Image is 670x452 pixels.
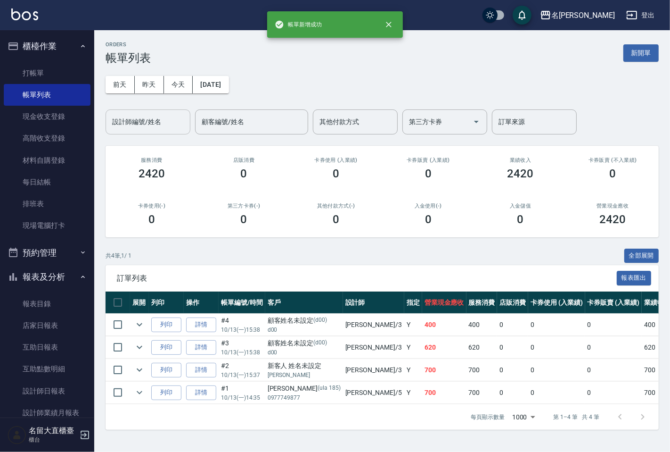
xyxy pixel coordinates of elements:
td: 0 [497,336,528,359]
button: 列印 [151,385,181,400]
p: (ula 185) [318,384,341,393]
a: 報表目錄 [4,293,90,315]
h3: 0 [609,167,616,180]
div: 1000 [508,404,539,430]
button: 列印 [151,340,181,355]
h3: 0 [241,213,247,226]
button: expand row [132,363,147,377]
div: [PERSON_NAME] [268,384,341,393]
h3: 服務消費 [117,157,187,163]
th: 設計師 [343,292,404,314]
div: 名[PERSON_NAME] [551,9,615,21]
button: 登出 [622,7,659,24]
td: 0 [585,382,642,404]
a: 詳情 [186,385,216,400]
th: 列印 [149,292,184,314]
p: d00 [268,348,341,357]
td: 400 [422,314,466,336]
td: 0 [585,336,642,359]
h2: 卡券販賣 (不入業績) [578,157,647,163]
td: 620 [422,336,466,359]
p: 第 1–4 筆 共 4 筆 [554,413,599,421]
a: 高階收支登錄 [4,127,90,149]
h2: 其他付款方式(-) [301,203,371,209]
td: 0 [528,314,585,336]
p: 10/13 (一) 15:38 [221,326,263,334]
th: 展開 [130,292,149,314]
div: 新客人 姓名未設定 [268,361,341,371]
button: [DATE] [193,76,229,93]
td: [PERSON_NAME] /3 [343,314,404,336]
th: 帳單編號/時間 [219,292,265,314]
p: (d00) [313,316,327,326]
div: 顧客姓名未設定 [268,338,341,348]
button: Open [469,114,484,129]
a: 互助點數明細 [4,358,90,380]
button: 列印 [151,363,181,377]
a: 現金收支登錄 [4,106,90,127]
h3: 0 [425,213,432,226]
button: 預約管理 [4,241,90,265]
a: 互助日報表 [4,336,90,358]
button: 報表及分析 [4,265,90,289]
a: 排班表 [4,193,90,215]
h2: 入金儲值 [486,203,556,209]
h2: 入金使用(-) [393,203,463,209]
p: (d00) [313,338,327,348]
button: 新開單 [623,44,659,62]
h3: 0 [425,167,432,180]
p: 櫃台 [29,435,77,444]
a: 設計師日報表 [4,380,90,402]
button: 全部展開 [624,249,659,263]
h3: 2420 [139,167,165,180]
th: 店販消費 [497,292,528,314]
button: 櫃檯作業 [4,34,90,59]
button: 名[PERSON_NAME] [536,6,619,25]
td: 700 [422,382,466,404]
td: 0 [528,382,585,404]
button: expand row [132,340,147,354]
th: 操作 [184,292,219,314]
h2: 卡券使用(-) [117,203,187,209]
h2: 第三方卡券(-) [209,203,279,209]
button: 昨天 [135,76,164,93]
button: 列印 [151,318,181,332]
a: 現場電腦打卡 [4,215,90,236]
p: 10/13 (一) 15:37 [221,371,263,379]
td: 0 [497,314,528,336]
img: Person [8,426,26,444]
p: [PERSON_NAME] [268,371,341,379]
p: 10/13 (一) 14:35 [221,393,263,402]
h2: 卡券使用 (入業績) [301,157,371,163]
a: 每日結帳 [4,171,90,193]
p: 共 4 筆, 1 / 1 [106,251,131,260]
a: 報表匯出 [617,273,652,282]
button: 報表匯出 [617,271,652,285]
button: expand row [132,385,147,400]
a: 詳情 [186,318,216,332]
h2: 業績收入 [486,157,556,163]
h3: 2420 [599,213,626,226]
td: Y [404,336,422,359]
th: 營業現金應收 [422,292,466,314]
img: Logo [11,8,38,20]
a: 設計師業績月報表 [4,402,90,424]
th: 卡券使用 (入業績) [528,292,585,314]
button: close [378,14,399,35]
th: 客戶 [265,292,343,314]
td: 0 [528,336,585,359]
h2: 營業現金應收 [578,203,647,209]
p: 0977749877 [268,393,341,402]
td: 0 [497,382,528,404]
td: 400 [466,314,498,336]
td: [PERSON_NAME] /3 [343,336,404,359]
a: 帳單列表 [4,84,90,106]
td: 0 [585,314,642,336]
a: 新開單 [623,48,659,57]
td: [PERSON_NAME] /5 [343,382,404,404]
td: #1 [219,382,265,404]
h2: 卡券販賣 (入業績) [393,157,463,163]
td: 0 [497,359,528,381]
h3: 0 [517,213,523,226]
td: 620 [466,336,498,359]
